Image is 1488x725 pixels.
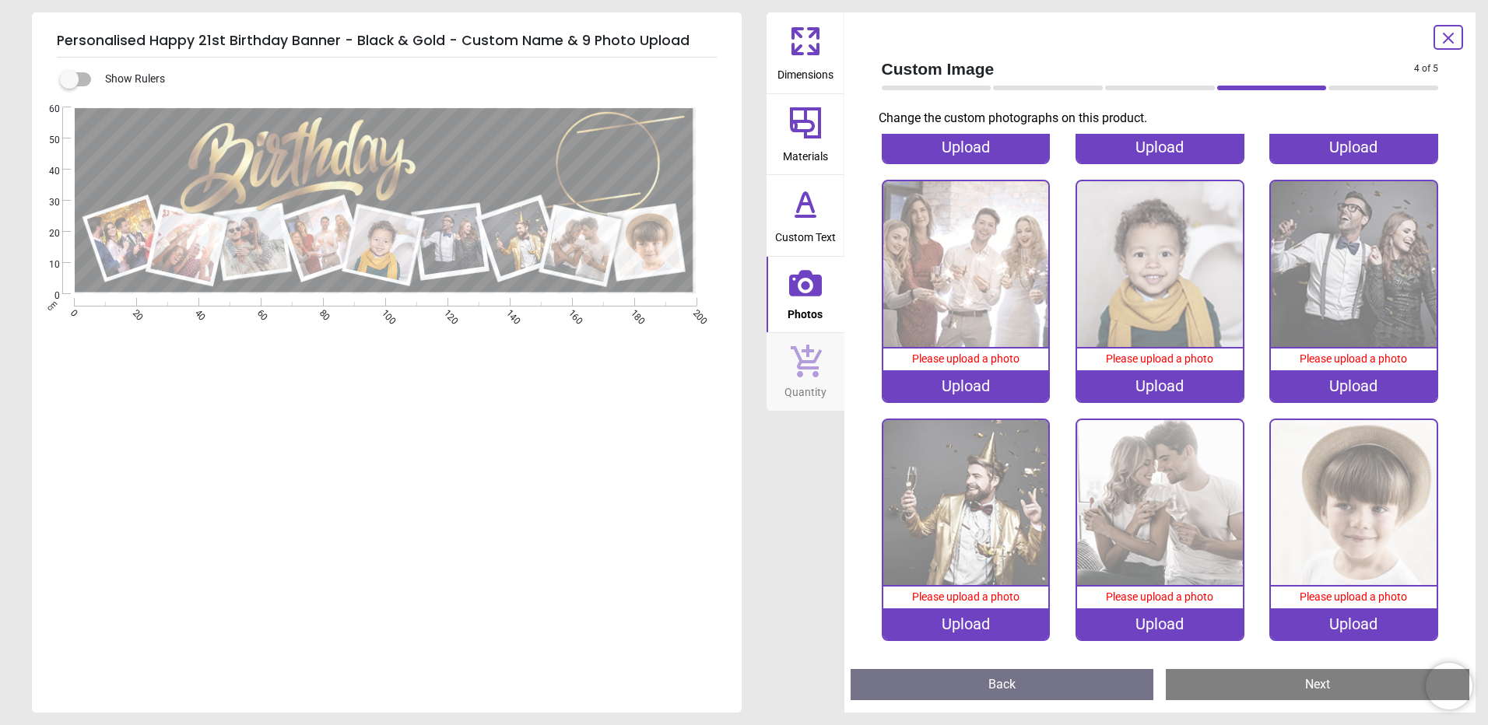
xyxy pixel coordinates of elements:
span: Custom Image [882,58,1415,80]
span: 160 [565,307,575,317]
span: 60 [254,307,264,317]
span: Please upload a photo [1106,352,1213,365]
span: 100 [378,307,388,317]
button: Quantity [767,333,844,411]
span: 40 [191,307,202,317]
button: Back [851,669,1154,700]
span: 60 [30,103,60,116]
button: Materials [767,94,844,175]
div: Upload [1271,131,1437,163]
span: 50 [30,134,60,147]
iframe: Brevo live chat [1426,663,1472,709]
h5: Personalised Happy 21st Birthday Banner - Black & Gold - Custom Name & 9 Photo Upload [57,25,717,58]
button: Next [1166,669,1469,700]
button: Dimensions [767,12,844,93]
span: 4 of 5 [1414,62,1438,75]
div: Upload [1271,608,1437,639]
span: 140 [503,307,513,317]
span: Please upload a photo [1300,352,1407,365]
span: 40 [30,165,60,178]
span: Please upload a photo [1106,590,1213,603]
div: Upload [1077,608,1243,639]
div: Upload [1271,370,1437,401]
span: 30 [30,196,60,209]
p: Change the custom photographs on this product. [879,110,1451,127]
span: 200 [690,307,700,317]
span: Please upload a photo [912,590,1019,603]
span: 20 [129,307,139,317]
span: 0 [30,289,60,303]
span: Dimensions [777,60,833,83]
button: Custom Text [767,175,844,256]
span: Quantity [784,377,826,401]
span: Photos [788,299,823,323]
span: 20 [30,227,60,240]
span: 180 [627,307,637,317]
span: Please upload a photo [912,352,1019,365]
span: 80 [316,307,326,317]
span: Custom Text [775,222,836,246]
span: 0 [68,307,78,317]
div: Upload [1077,370,1243,401]
span: Materials [783,142,828,165]
div: Upload [883,370,1049,401]
button: Photos [767,257,844,333]
div: Upload [883,131,1049,163]
div: Upload [1077,131,1243,163]
span: 10 [30,258,60,271]
span: 120 [440,307,451,317]
div: Show Rulers [69,70,742,89]
span: Please upload a photo [1300,590,1407,603]
div: Upload [883,608,1049,639]
span: cm [45,299,59,313]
